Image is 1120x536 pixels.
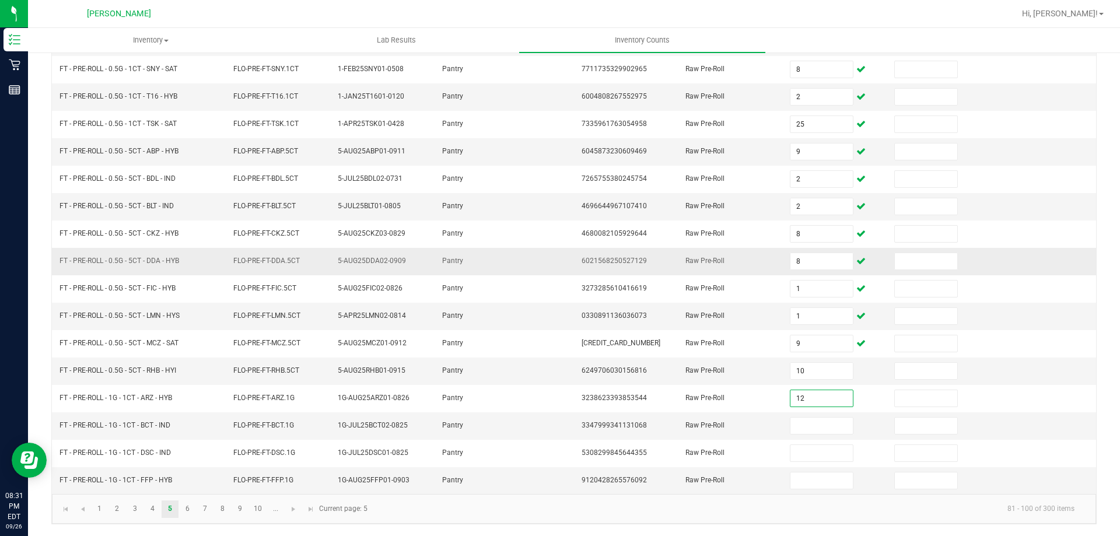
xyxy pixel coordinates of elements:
span: 1G-JUL25DSC01-0825 [338,449,408,457]
span: Pantry [442,449,463,457]
span: Go to the next page [289,505,298,514]
span: Raw Pre-Roll [685,120,724,128]
a: Page 5 [162,500,178,518]
span: Raw Pre-Roll [685,311,724,320]
span: 5-AUG25MCZ01-0912 [338,339,407,347]
p: 09/26 [5,522,23,531]
span: Pantry [442,421,463,429]
span: FLO-PRE-FT-SNY.1CT [233,65,299,73]
inline-svg: Retail [9,59,20,71]
span: FT - PRE-ROLL - 0.5G - 5CT - LMN - HYS [60,311,180,320]
span: 1-FEB25SNY01-0508 [338,65,404,73]
span: FT - PRE-ROLL - 0.5G - 5CT - CKZ - HYB [60,229,178,237]
span: 3347999341131068 [582,421,647,429]
span: 6004808267552975 [582,92,647,100]
span: Pantry [442,120,463,128]
span: 4696644967107410 [582,202,647,210]
span: 1G-AUG25ARZ01-0826 [338,394,409,402]
a: Go to the next page [285,500,302,518]
span: 1-APR25TSK01-0428 [338,120,404,128]
span: FLO-PRE-FT-DSC.1G [233,449,295,457]
span: FLO-PRE-FT-RHB.5CT [233,366,299,374]
span: 6021568250527129 [582,257,647,265]
span: 6045873230609469 [582,147,647,155]
inline-svg: Reports [9,84,20,96]
span: FT - PRE-ROLL - 0.5G - 5CT - BDL - IND [60,174,176,183]
span: Raw Pre-Roll [685,449,724,457]
span: 5-JUL25BLT01-0805 [338,202,401,210]
span: Raw Pre-Roll [685,65,724,73]
a: Lab Results [274,28,519,52]
span: Pantry [442,394,463,402]
kendo-pager: Current page: 5 [52,494,1096,524]
span: Pantry [442,202,463,210]
span: FLO-PRE-FT-BCT.1G [233,421,294,429]
a: Page 1 [91,500,108,518]
span: Raw Pre-Roll [685,394,724,402]
span: FT - PRE-ROLL - 0.5G - 5CT - RHB - HYI [60,366,176,374]
span: FT - PRE-ROLL - 0.5G - 5CT - ABP - HYB [60,147,178,155]
span: FLO-PRE-FT-ARZ.1G [233,394,295,402]
span: FT - PRE-ROLL - 1G - 1CT - DSC - IND [60,449,171,457]
span: 1G-AUG25FFP01-0903 [338,476,409,484]
span: Pantry [442,147,463,155]
a: Inventory [28,28,274,52]
span: Pantry [442,92,463,100]
span: Raw Pre-Roll [685,257,724,265]
span: 5-APR25LMN02-0814 [338,311,406,320]
a: Page 3 [127,500,143,518]
span: Pantry [442,311,463,320]
span: 6249706030156816 [582,366,647,374]
span: Raw Pre-Roll [685,366,724,374]
a: Page 2 [108,500,125,518]
span: 7265755380245754 [582,174,647,183]
a: Go to the previous page [74,500,91,518]
span: FT - PRE-ROLL - 0.5G - 1CT - TSK - SAT [60,120,177,128]
span: Raw Pre-Roll [685,92,724,100]
span: FLO-PRE-FT-BDL.5CT [233,174,298,183]
span: Raw Pre-Roll [685,421,724,429]
span: Inventory [29,35,273,45]
a: Page 8 [214,500,231,518]
span: [CREDIT_CARD_NUMBER] [582,339,660,347]
span: 4680082105929644 [582,229,647,237]
span: 5-JUL25BDL02-0731 [338,174,402,183]
span: Hi, [PERSON_NAME]! [1022,9,1098,18]
a: Page 7 [197,500,213,518]
span: FT - PRE-ROLL - 1G - 1CT - ARZ - HYB [60,394,172,402]
span: FLO-PRE-FT-MCZ.5CT [233,339,300,347]
span: Go to the previous page [78,505,87,514]
span: FT - PRE-ROLL - 0.5G - 5CT - FIC - HYB [60,284,176,292]
span: Pantry [442,65,463,73]
span: 1-JAN25T1601-0120 [338,92,404,100]
span: 5-AUG25FIC02-0826 [338,284,402,292]
span: 5-AUG25DDA02-0909 [338,257,406,265]
span: 1G-JUL25BCT02-0825 [338,421,408,429]
span: FT - PRE-ROLL - 0.5G - 1CT - T16 - HYB [60,92,177,100]
span: FLO-PRE-FT-FFP.1G [233,476,293,484]
span: FLO-PRE-FT-ABP.5CT [233,147,298,155]
span: FT - PRE-ROLL - 0.5G - 5CT - DDA - HYB [60,257,179,265]
span: Raw Pre-Roll [685,174,724,183]
span: [PERSON_NAME] [87,9,151,19]
span: 9120428265576092 [582,476,647,484]
a: Page 9 [232,500,249,518]
span: Pantry [442,366,463,374]
span: Pantry [442,229,463,237]
span: FLO-PRE-FT-TSK.1CT [233,120,299,128]
span: Go to the first page [61,505,71,514]
span: 5-AUG25RHB01-0915 [338,366,405,374]
span: Raw Pre-Roll [685,476,724,484]
span: 5-AUG25ABP01-0911 [338,147,405,155]
span: 3238623393853544 [582,394,647,402]
a: Page 10 [250,500,267,518]
a: Inventory Counts [519,28,765,52]
span: 5308299845644355 [582,449,647,457]
span: Lab Results [361,35,432,45]
span: FT - PRE-ROLL - 1G - 1CT - BCT - IND [60,421,170,429]
span: FLO-PRE-FT-T16.1CT [233,92,298,100]
span: Inventory Counts [599,35,685,45]
span: Pantry [442,339,463,347]
span: FT - PRE-ROLL - 0.5G - 5CT - BLT - IND [60,202,174,210]
a: Page 4 [144,500,161,518]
